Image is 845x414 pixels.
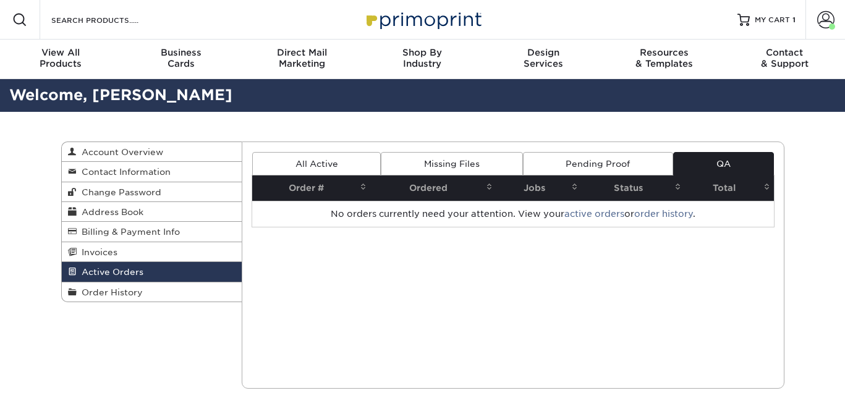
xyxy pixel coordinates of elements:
[121,40,241,79] a: BusinessCards
[77,267,143,277] span: Active Orders
[724,47,845,58] span: Contact
[483,40,603,79] a: DesignServices
[242,40,362,79] a: Direct MailMarketing
[755,15,790,25] span: MY CART
[77,187,161,197] span: Change Password
[242,47,362,69] div: Marketing
[792,15,796,24] span: 1
[483,47,603,69] div: Services
[634,209,693,219] a: order history
[62,262,242,282] a: Active Orders
[62,222,242,242] a: Billing & Payment Info
[724,40,845,79] a: Contact& Support
[564,209,624,219] a: active orders
[121,47,241,69] div: Cards
[483,47,603,58] span: Design
[603,40,724,79] a: Resources& Templates
[77,247,117,257] span: Invoices
[77,207,143,217] span: Address Book
[77,287,143,297] span: Order History
[242,47,362,58] span: Direct Mail
[370,175,496,201] th: Ordered
[62,202,242,222] a: Address Book
[252,175,370,201] th: Order #
[62,182,242,202] a: Change Password
[77,167,171,177] span: Contact Information
[62,142,242,162] a: Account Overview
[62,242,242,262] a: Invoices
[603,47,724,58] span: Resources
[523,152,673,175] a: Pending Proof
[50,12,171,27] input: SEARCH PRODUCTS.....
[724,47,845,69] div: & Support
[77,147,163,157] span: Account Overview
[673,152,773,175] a: QA
[381,152,522,175] a: Missing Files
[62,282,242,302] a: Order History
[252,152,381,175] a: All Active
[361,6,485,33] img: Primoprint
[362,47,483,69] div: Industry
[252,201,774,227] td: No orders currently need your attention. View your or .
[362,47,483,58] span: Shop By
[603,47,724,69] div: & Templates
[496,175,582,201] th: Jobs
[62,162,242,182] a: Contact Information
[121,47,241,58] span: Business
[685,175,773,201] th: Total
[582,175,685,201] th: Status
[362,40,483,79] a: Shop ByIndustry
[77,227,180,237] span: Billing & Payment Info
